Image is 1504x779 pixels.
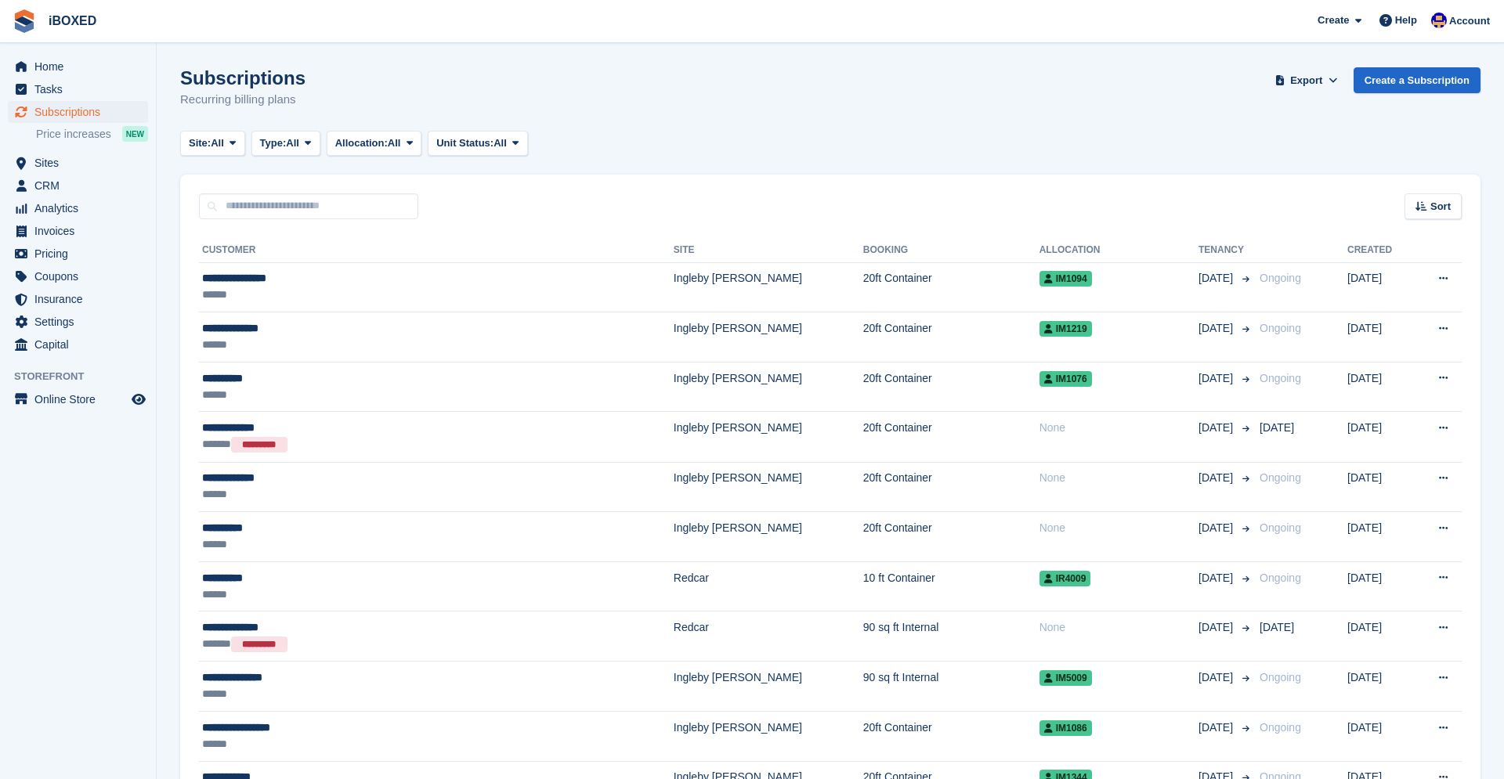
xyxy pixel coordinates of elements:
[674,662,863,712] td: Ingleby [PERSON_NAME]
[8,78,148,100] a: menu
[1198,420,1236,436] span: [DATE]
[493,135,507,151] span: All
[1347,312,1413,362] td: [DATE]
[1272,67,1341,93] button: Export
[1260,572,1301,584] span: Ongoing
[1347,662,1413,712] td: [DATE]
[34,152,128,174] span: Sites
[34,243,128,265] span: Pricing
[1260,521,1301,534] span: Ongoing
[286,135,299,151] span: All
[34,334,128,355] span: Capital
[674,238,863,263] th: Site
[863,312,1039,362] td: 20ft Container
[8,388,148,410] a: menu
[863,262,1039,312] td: 20ft Container
[1260,421,1294,434] span: [DATE]
[34,197,128,219] span: Analytics
[8,288,148,310] a: menu
[674,712,863,762] td: Ingleby [PERSON_NAME]
[1260,671,1301,683] span: Ongoing
[1430,199,1451,215] span: Sort
[1260,621,1294,633] span: [DATE]
[34,220,128,242] span: Invoices
[8,265,148,287] a: menu
[674,512,863,562] td: Ingleby [PERSON_NAME]
[1198,270,1236,287] span: [DATE]
[189,135,211,151] span: Site:
[1347,362,1413,412] td: [DATE]
[863,561,1039,611] td: 10 ft Container
[1260,272,1301,284] span: Ongoing
[674,262,863,312] td: Ingleby [PERSON_NAME]
[1395,13,1417,28] span: Help
[34,265,128,287] span: Coupons
[122,126,148,142] div: NEW
[1198,619,1236,636] span: [DATE]
[1039,321,1092,337] span: IM1219
[1039,619,1198,636] div: None
[36,125,148,142] a: Price increases NEW
[8,243,148,265] a: menu
[34,78,128,100] span: Tasks
[1431,13,1447,28] img: Noor Rashid
[1198,370,1236,387] span: [DATE]
[428,131,527,157] button: Unit Status: All
[863,662,1039,712] td: 90 sq ft Internal
[1039,470,1198,486] div: None
[8,56,148,78] a: menu
[1198,719,1236,736] span: [DATE]
[1290,73,1322,88] span: Export
[34,388,128,410] span: Online Store
[1039,720,1092,736] span: IM1086
[129,390,148,409] a: Preview store
[436,135,493,151] span: Unit Status:
[8,152,148,174] a: menu
[1039,420,1198,436] div: None
[1039,571,1091,586] span: IR4009
[180,131,245,157] button: Site: All
[1347,512,1413,562] td: [DATE]
[14,369,156,384] span: Storefront
[1347,611,1413,662] td: [DATE]
[1039,520,1198,536] div: None
[8,220,148,242] a: menu
[674,462,863,512] td: Ingleby [PERSON_NAME]
[8,175,148,197] a: menu
[34,175,128,197] span: CRM
[863,412,1039,462] td: 20ft Container
[1260,322,1301,334] span: Ongoing
[8,101,148,123] a: menu
[34,56,128,78] span: Home
[13,9,36,33] img: stora-icon-8386f47178a22dfd0bd8f6a31ec36ba5ce8667c1dd55bd0f319d3a0aa187defe.svg
[1260,721,1301,734] span: Ongoing
[36,127,111,142] span: Price increases
[1039,670,1092,686] span: IM5009
[863,611,1039,662] td: 90 sq ft Internal
[674,312,863,362] td: Ingleby [PERSON_NAME]
[251,131,320,157] button: Type: All
[863,462,1039,512] td: 20ft Container
[180,67,305,88] h1: Subscriptions
[1347,462,1413,512] td: [DATE]
[34,311,128,333] span: Settings
[863,712,1039,762] td: 20ft Container
[8,197,148,219] a: menu
[863,512,1039,562] td: 20ft Container
[674,611,863,662] td: Redcar
[1449,13,1490,29] span: Account
[674,412,863,462] td: Ingleby [PERSON_NAME]
[335,135,388,151] span: Allocation:
[1198,320,1236,337] span: [DATE]
[1198,520,1236,536] span: [DATE]
[1198,570,1236,586] span: [DATE]
[1198,470,1236,486] span: [DATE]
[1347,561,1413,611] td: [DATE]
[1039,271,1092,287] span: IM1094
[1039,238,1198,263] th: Allocation
[34,101,128,123] span: Subscriptions
[1039,371,1092,387] span: IM1076
[1354,67,1480,93] a: Create a Subscription
[863,238,1039,263] th: Booking
[34,288,128,310] span: Insurance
